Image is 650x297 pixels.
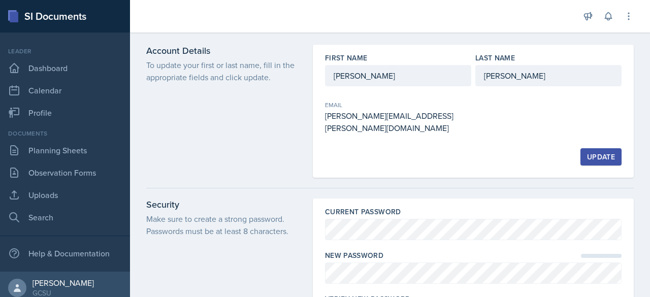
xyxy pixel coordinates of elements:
a: Profile [4,103,126,123]
div: Leader [4,47,126,56]
div: [PERSON_NAME][EMAIL_ADDRESS][PERSON_NAME][DOMAIN_NAME] [325,110,471,134]
div: Help & Documentation [4,243,126,263]
div: [PERSON_NAME] [32,278,94,288]
a: Search [4,207,126,227]
label: Current Password [325,207,401,217]
p: Make sure to create a strong password. Passwords must be at least 8 characters. [146,213,301,237]
label: First Name [325,53,368,63]
a: Dashboard [4,58,126,78]
input: Enter last name [475,65,622,86]
div: Documents [4,129,126,138]
div: Email [325,101,471,110]
h3: Account Details [146,45,301,57]
button: Update [580,148,622,166]
input: Enter first name [325,65,471,86]
a: Planning Sheets [4,140,126,160]
a: Observation Forms [4,162,126,183]
label: Last Name [475,53,515,63]
a: Uploads [4,185,126,205]
h3: Security [146,199,301,211]
a: Calendar [4,80,126,101]
p: To update your first or last name, fill in the appropriate fields and click update. [146,59,301,83]
label: New Password [325,250,383,260]
div: Update [587,153,615,161]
